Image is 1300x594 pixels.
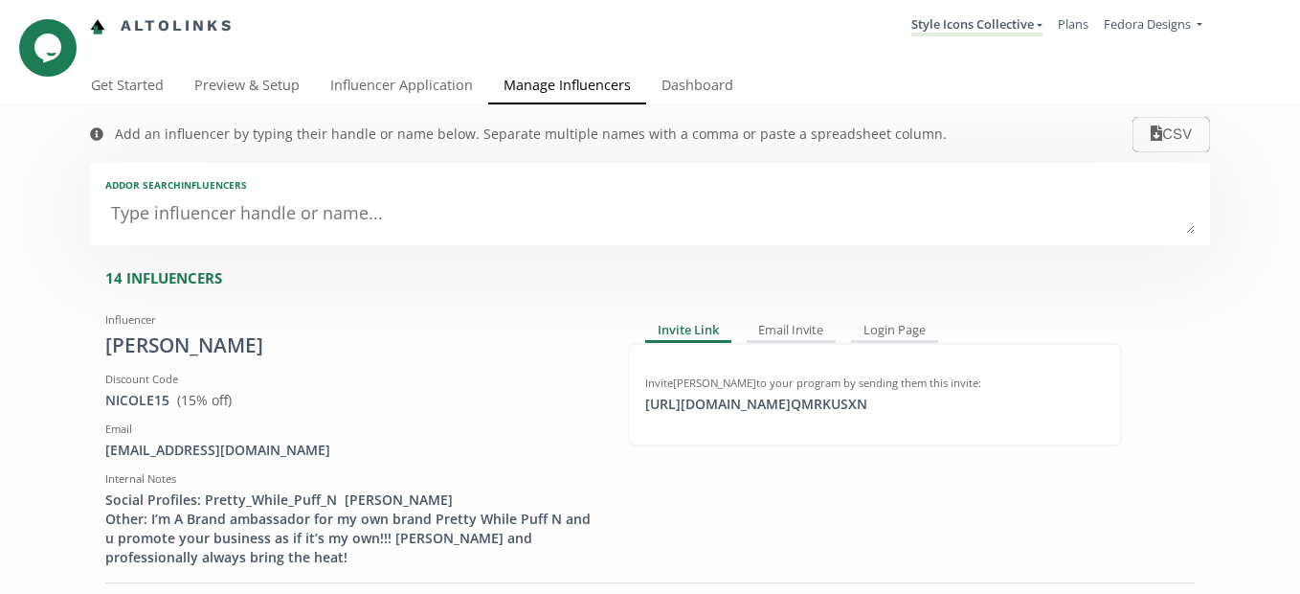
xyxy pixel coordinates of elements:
div: 14 INFLUENCERS [105,268,1210,288]
div: Invite [PERSON_NAME] to your program by sending them this invite: [645,376,1105,391]
a: Style Icons Collective [911,15,1042,36]
div: Influencer [105,312,599,328]
div: Login Page [851,320,938,343]
div: [URL][DOMAIN_NAME] QMRKUSXN [634,395,879,414]
a: Manage Influencers [488,68,646,106]
div: Add an influencer by typing their handle or name below. Separate multiple names with a comma or p... [115,125,947,144]
iframe: chat widget [19,19,80,77]
div: Add or search INFLUENCERS [105,178,1195,192]
a: NICOLE15 [105,391,169,409]
a: Get Started [76,68,179,106]
img: favicon-32x32.png [90,19,105,34]
div: Discount Code [105,372,599,387]
div: [PERSON_NAME] [105,331,599,360]
div: Internal Notes [105,471,599,487]
div: Social Profiles: Pretty_While_Puff_N [PERSON_NAME] Other: I’m A Brand ambassador for my own brand... [105,491,599,567]
a: Altolinks [90,11,234,42]
div: Email Invite [747,320,837,343]
span: Fedora Designs [1104,15,1191,33]
a: Influencer Application [315,68,488,106]
button: CSV [1132,117,1210,152]
a: Plans [1058,15,1088,33]
div: [EMAIL_ADDRESS][DOMAIN_NAME] [105,441,599,460]
a: Dashboard [646,68,749,106]
a: Fedora Designs [1104,15,1202,37]
div: Email [105,422,599,437]
div: Invite Link [645,320,731,343]
span: ( 15 % off) [177,391,232,409]
a: Preview & Setup [179,68,315,106]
